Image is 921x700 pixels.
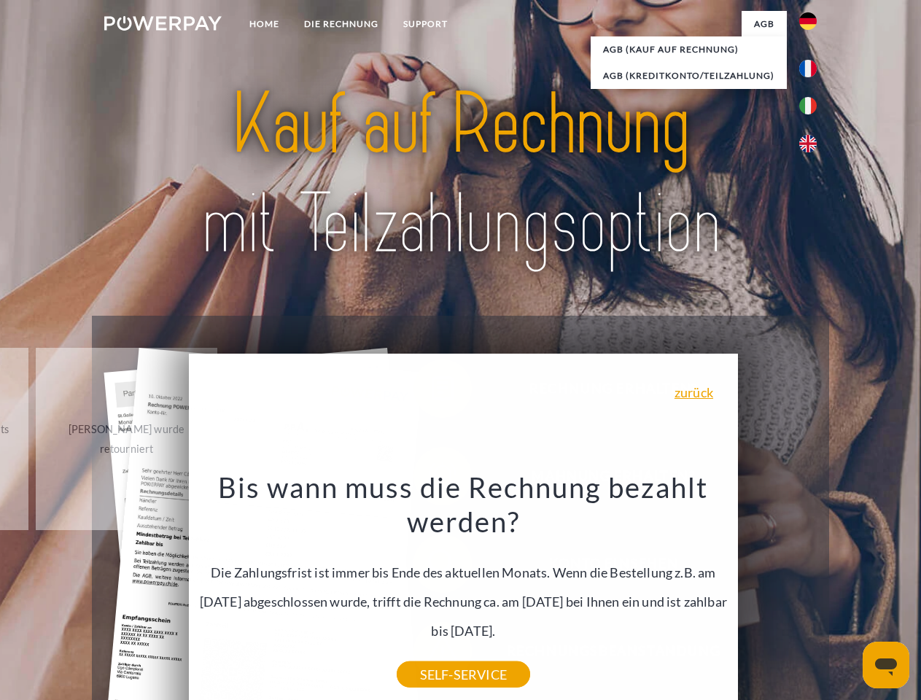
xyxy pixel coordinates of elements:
[197,470,729,540] h3: Bis wann muss die Rechnung bezahlt werden?
[139,70,782,279] img: title-powerpay_de.svg
[237,11,292,37] a: Home
[391,11,460,37] a: SUPPORT
[863,642,909,688] iframe: Schaltfläche zum Öffnen des Messaging-Fensters
[799,60,817,77] img: fr
[675,386,713,399] a: zurück
[104,16,222,31] img: logo-powerpay-white.svg
[799,97,817,114] img: it
[799,12,817,30] img: de
[742,11,787,37] a: agb
[591,36,787,63] a: AGB (Kauf auf Rechnung)
[197,470,729,674] div: Die Zahlungsfrist ist immer bis Ende des aktuellen Monats. Wenn die Bestellung z.B. am [DATE] abg...
[292,11,391,37] a: DIE RECHNUNG
[591,63,787,89] a: AGB (Kreditkonto/Teilzahlung)
[799,135,817,152] img: en
[44,419,209,459] div: [PERSON_NAME] wurde retourniert
[397,661,530,688] a: SELF-SERVICE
